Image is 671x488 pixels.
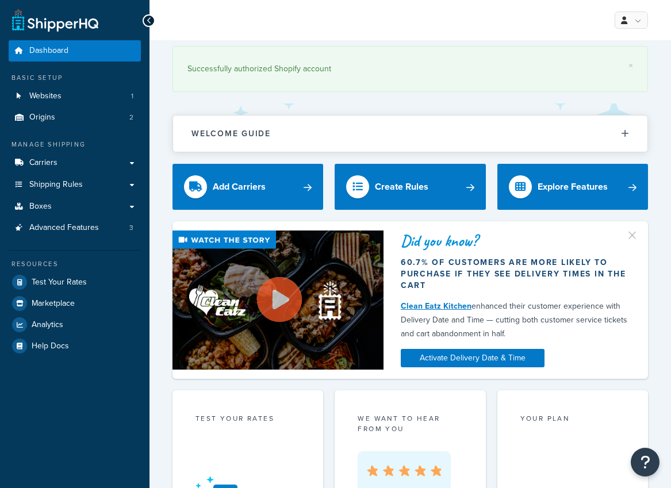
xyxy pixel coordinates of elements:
div: enhanced their customer experience with Delivery Date and Time — cutting both customer service ti... [401,299,631,341]
a: Websites1 [9,86,141,107]
span: 3 [129,223,133,233]
div: Manage Shipping [9,140,141,149]
span: Advanced Features [29,223,99,233]
div: Explore Features [538,179,608,195]
a: Analytics [9,314,141,335]
a: Test Your Rates [9,272,141,293]
button: Open Resource Center [631,448,660,477]
li: Advanced Features [9,217,141,239]
span: Shipping Rules [29,180,83,190]
button: Welcome Guide [173,116,647,152]
a: Explore Features [497,164,648,210]
img: Video thumbnail [172,230,384,370]
span: 2 [129,113,133,122]
span: Analytics [32,320,63,330]
a: Carriers [9,152,141,174]
a: Help Docs [9,336,141,356]
span: 1 [131,91,133,101]
a: Clean Eatz Kitchen [401,300,471,312]
a: Boxes [9,196,141,217]
div: Basic Setup [9,73,141,83]
div: Did you know? [401,233,631,249]
p: we want to hear from you [358,413,462,434]
a: Origins2 [9,107,141,128]
a: Activate Delivery Date & Time [401,349,545,367]
div: Your Plan [520,413,625,426]
a: Add Carriers [172,164,323,210]
div: Create Rules [375,179,428,195]
span: Dashboard [29,46,68,56]
span: Marketplace [32,299,75,309]
a: Dashboard [9,40,141,62]
a: Marketplace [9,293,141,314]
span: Websites [29,91,62,101]
div: Test your rates [195,413,300,426]
a: Advanced Features3 [9,217,141,239]
div: Resources [9,259,141,269]
div: 60.7% of customers are more likely to purchase if they see delivery times in the cart [401,257,631,291]
div: Successfully authorized Shopify account [187,61,633,77]
span: Boxes [29,202,52,212]
a: × [628,61,633,70]
li: Origins [9,107,141,128]
a: Shipping Rules [9,174,141,195]
h2: Welcome Guide [191,129,271,138]
span: Help Docs [32,341,69,351]
li: Websites [9,86,141,107]
div: Add Carriers [213,179,266,195]
span: Test Your Rates [32,278,87,287]
span: Origins [29,113,55,122]
a: Create Rules [335,164,485,210]
span: Carriers [29,158,57,168]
